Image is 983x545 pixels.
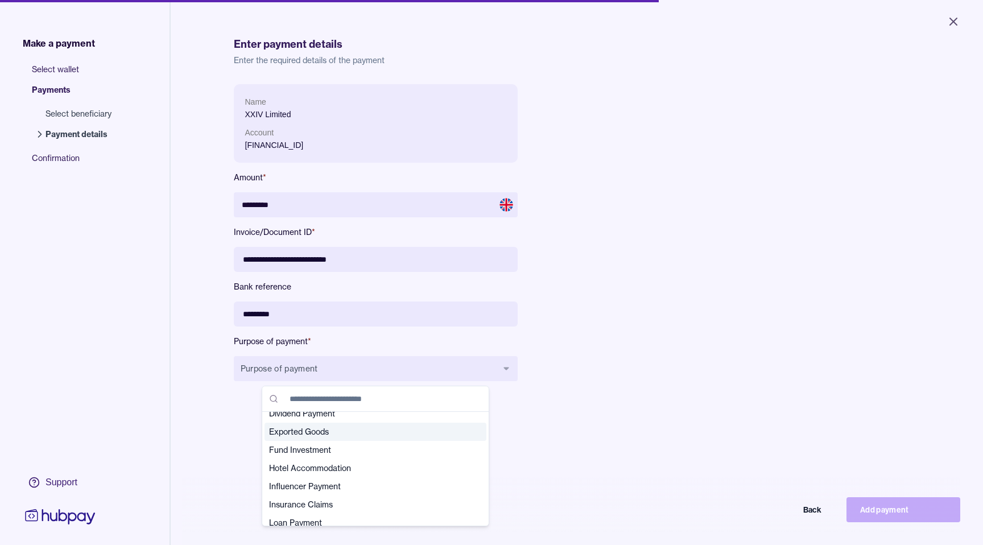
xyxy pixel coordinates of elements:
[32,64,123,84] span: Select wallet
[269,499,468,510] span: Insurance Claims
[269,444,468,456] span: Fund Investment
[234,336,518,347] label: Purpose of payment
[269,463,468,474] span: Hotel Accommodation
[269,426,468,437] span: Exported Goods
[245,126,506,139] p: Account
[234,36,920,52] h1: Enter payment details
[23,36,95,50] span: Make a payment
[234,356,518,381] button: Purpose of payment
[46,476,77,489] div: Support
[269,481,468,492] span: Influencer Payment
[46,108,111,119] span: Select beneficiary
[234,226,518,238] label: Invoice/Document ID
[245,108,506,121] p: XXIV Limited
[245,139,506,151] p: [FINANCIAL_ID]
[721,497,835,522] button: Back
[245,96,506,108] p: Name
[46,129,111,140] span: Payment details
[933,9,974,34] button: Close
[234,172,518,183] label: Amount
[32,152,123,173] span: Confirmation
[269,517,468,529] span: Loan Payment
[23,470,98,494] a: Support
[234,281,518,292] label: Bank reference
[234,55,920,66] p: Enter the required details of the payment
[269,408,468,419] span: Dividend Payment
[32,84,123,105] span: Payments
